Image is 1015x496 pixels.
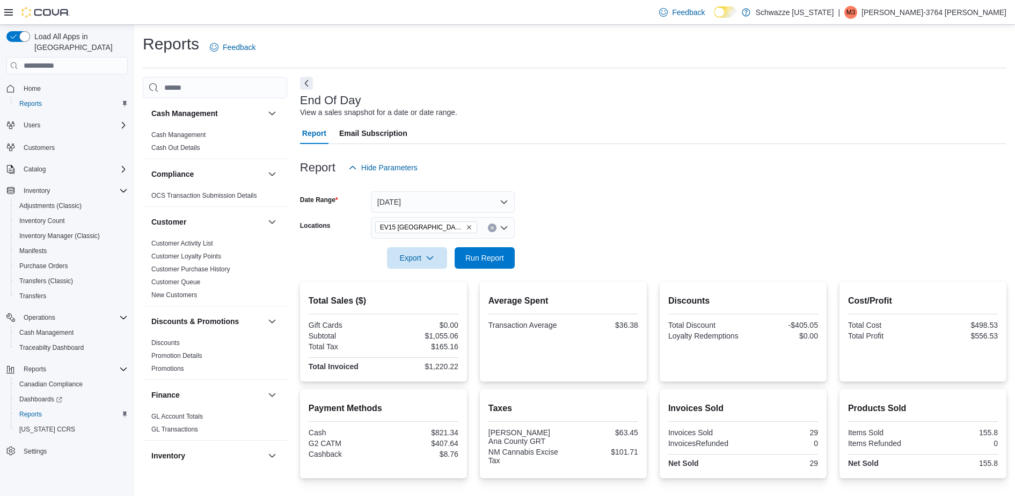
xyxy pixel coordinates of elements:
span: Dashboards [19,395,62,404]
a: Cash Management [15,326,78,339]
h3: Compliance [151,169,194,179]
div: Items Sold [848,428,921,437]
button: Transfers [11,289,132,304]
button: Discounts & Promotions [266,315,279,328]
div: Items Refunded [848,439,921,448]
a: Cash Out Details [151,144,200,152]
span: Promotions [151,364,184,373]
h2: Products Sold [848,402,998,415]
span: Home [19,82,128,95]
span: OCS Transaction Submission Details [151,191,257,200]
button: Operations [2,310,132,325]
span: Users [24,121,40,130]
a: Customer Loyalty Points [151,253,221,260]
span: Run Report [465,253,504,263]
a: Inventory Manager (Classic) [15,229,104,242]
div: Gift Cards [309,321,382,329]
a: Cash Management [151,131,206,139]
span: Customer Queue [151,278,200,286]
h3: Report [300,161,335,174]
a: Dashboards [11,392,132,407]
span: GL Account Totals [151,412,203,421]
span: Traceabilty Dashboard [15,341,128,354]
span: Feedback [672,7,705,18]
span: Load All Apps in [GEOGRAPHIC_DATA] [30,31,128,53]
div: [PERSON_NAME] Ana County GRT [488,428,561,445]
span: EV15 Las Cruces North [375,221,477,233]
div: $8.76 [385,450,458,458]
button: Clear input [488,224,496,232]
a: Reports [15,408,46,421]
button: Reports [11,96,132,111]
span: Transfers (Classic) [19,277,73,285]
div: 29 [745,428,818,437]
button: Catalog [2,162,132,177]
h2: Cost/Profit [848,294,998,307]
span: Adjustments (Classic) [15,199,128,212]
button: Catalog [19,163,50,176]
div: Compliance [143,189,287,206]
span: Cash Management [151,131,206,139]
span: Adjustments (Classic) [19,202,82,210]
button: [DATE] [371,191,515,213]
div: Cashback [309,450,382,458]
span: Inventory [19,184,128,197]
span: Transfers [15,290,128,303]
span: Export [393,247,441,269]
span: Dashboards [15,393,128,406]
a: Canadian Compliance [15,378,87,391]
div: Cash [309,428,382,437]
button: Users [19,119,45,132]
button: Open list of options [500,224,508,232]
button: Finance [151,390,264,400]
span: Promotion Details [151,351,202,360]
div: $407.64 [385,439,458,448]
div: 0 [745,439,818,448]
a: Promotions [151,365,184,372]
div: Total Profit [848,332,921,340]
span: Transfers [19,292,46,300]
a: Customer Purchase History [151,265,230,273]
label: Locations [300,221,331,230]
span: Inventory Count [19,217,65,225]
div: $498.53 [925,321,998,329]
strong: Total Invoiced [309,362,359,371]
button: Compliance [266,168,279,181]
div: Total Discount [668,321,741,329]
p: Schwazze [US_STATE] [756,6,834,19]
span: Catalog [24,165,46,174]
div: 29 [745,459,818,468]
span: Inventory [24,186,50,195]
span: Purchase Orders [15,260,128,272]
span: Email Subscription [339,123,407,144]
a: Manifests [15,245,51,257]
div: G2 CATM [309,439,382,448]
div: InvoicesRefunded [668,439,741,448]
a: New Customers [151,291,197,299]
div: Invoices Sold [668,428,741,437]
span: Manifests [19,247,47,255]
div: Customer [143,237,287,306]
div: Discounts & Promotions [143,336,287,379]
a: GL Transactions [151,426,198,433]
div: Loyalty Redemptions [668,332,741,340]
a: Discounts [151,339,180,347]
button: Inventory [151,450,264,461]
span: Settings [19,444,128,458]
nav: Complex example [6,76,128,487]
a: Home [19,82,45,95]
div: $1,220.22 [385,362,458,371]
a: Customers [19,141,59,154]
a: Purchase Orders [15,260,72,272]
span: Report [302,123,326,144]
span: Traceabilty Dashboard [19,343,84,352]
span: Purchase Orders [19,262,68,270]
span: Canadian Compliance [19,380,83,389]
button: Purchase Orders [11,258,132,274]
a: Inventory Count [15,214,69,227]
span: Canadian Compliance [15,378,128,391]
span: Customers [19,140,128,154]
